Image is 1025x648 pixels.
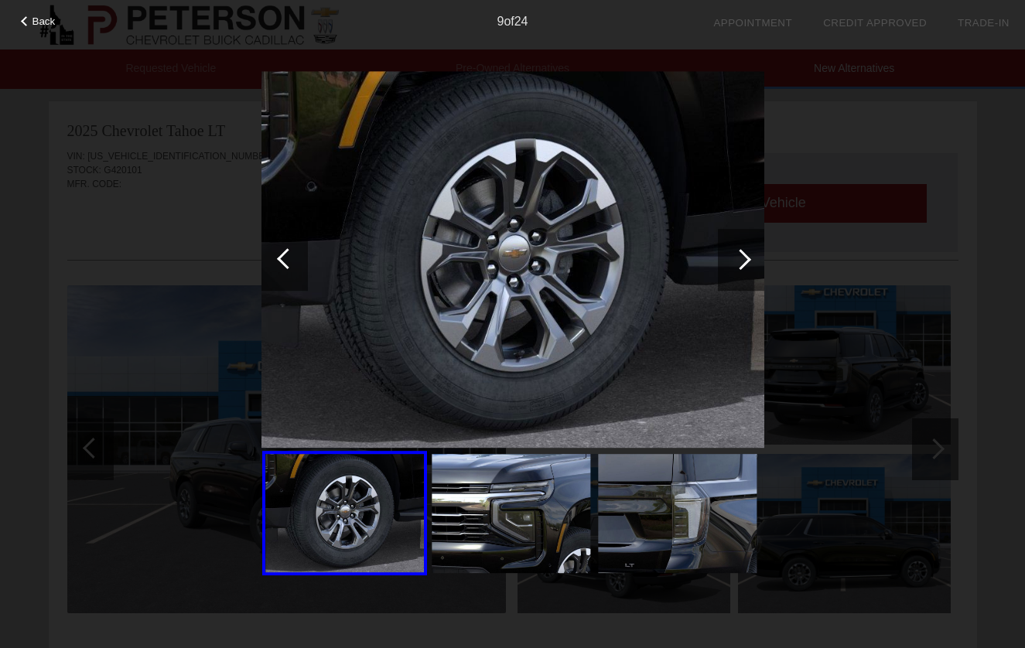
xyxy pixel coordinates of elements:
[432,454,590,573] img: 9c391f91146ca6b5ddc1fa74563d73c4x.jpg
[261,71,764,448] img: 1adb1693a40d13bdd058e40bad0ece85x.jpg
[713,17,792,29] a: Appointment
[32,15,56,27] span: Back
[823,17,927,29] a: Credit Approved
[514,15,528,28] span: 24
[958,17,1010,29] a: Trade-In
[598,454,757,573] img: 1494277c86a763bb12a33611aca4a927x.jpg
[497,15,504,28] span: 9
